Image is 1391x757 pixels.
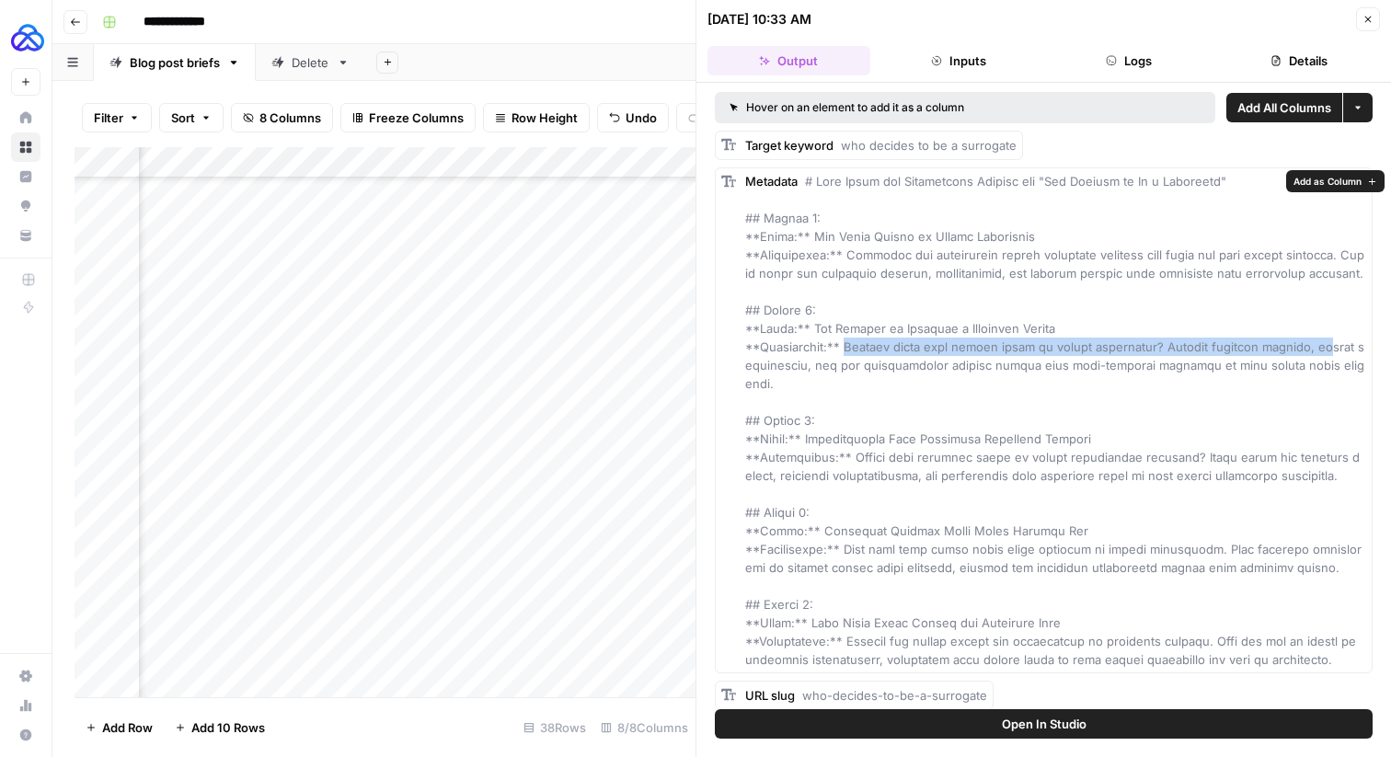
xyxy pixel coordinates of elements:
span: URL slug [745,688,795,703]
img: AUQ Logo [11,21,44,54]
span: Target keyword [745,138,833,153]
span: 8 Columns [259,109,321,127]
span: Metadata [745,174,798,189]
div: Delete [292,53,329,72]
a: Insights [11,162,40,191]
a: Settings [11,661,40,691]
a: Your Data [11,221,40,250]
a: Usage [11,691,40,720]
span: Add All Columns [1237,98,1331,117]
button: Details [1217,46,1380,75]
span: # Lore Ipsum dol Sitametcons Adipisc eli "Sed Doeiusm te In u Laboreetd" ## Magnaa 1: **Enima:** ... [745,174,1364,667]
span: Add Row [102,718,153,737]
span: Undo [626,109,657,127]
button: Logs [1048,46,1211,75]
button: Output [707,46,870,75]
div: Hover on an element to add it as a column [730,99,1083,116]
span: Sort [171,109,195,127]
a: Delete [256,44,365,81]
span: who decides to be a surrogate [841,138,1017,153]
span: Filter [94,109,123,127]
span: who-decides-to-be-a-surrogate [802,688,987,703]
a: Browse [11,132,40,162]
span: Add as Column [1293,174,1362,189]
div: [DATE] 10:33 AM [707,10,811,29]
a: Home [11,103,40,132]
a: Opportunities [11,191,40,221]
button: Add as Column [1286,170,1385,192]
button: Filter [82,103,152,132]
div: 8/8 Columns [593,713,695,742]
button: Help + Support [11,720,40,750]
button: 8 Columns [231,103,333,132]
a: Blog post briefs [94,44,256,81]
span: Row Height [512,109,578,127]
button: Sort [159,103,224,132]
button: Inputs [878,46,1040,75]
button: Add 10 Rows [164,713,276,742]
button: Undo [597,103,669,132]
button: Workspace: AUQ [11,15,40,61]
span: Freeze Columns [369,109,464,127]
button: Row Height [483,103,590,132]
span: Open In Studio [1002,715,1086,733]
button: Add Row [75,713,164,742]
button: Freeze Columns [340,103,476,132]
div: 38 Rows [516,713,593,742]
span: Add 10 Rows [191,718,265,737]
div: Blog post briefs [130,53,220,72]
button: Open In Studio [715,709,1373,739]
button: Add All Columns [1226,93,1342,122]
